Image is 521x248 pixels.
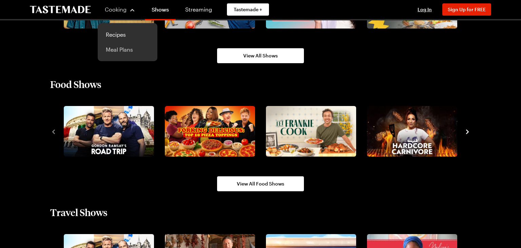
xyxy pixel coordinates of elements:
[442,3,491,16] button: Sign Up for FREE
[61,104,162,159] div: 1 / 10
[102,27,153,42] a: Recipes
[366,106,456,157] a: Hardcore Carnivore
[263,104,364,159] div: 3 / 10
[234,6,262,13] span: Tastemade +
[237,180,284,187] span: View All Food Shows
[266,106,356,157] img: Let Frankie Cook
[162,104,263,159] div: 2 / 10
[165,106,255,157] img: Forking Delicious: Top 10 Pizza Toppings
[364,104,465,159] div: 4 / 10
[62,106,153,157] a: Gordon Ramsay's Road Trip
[418,6,432,12] span: Log In
[217,48,304,63] a: View All Shows
[50,206,108,218] h2: Travel Shows
[98,23,157,61] div: Cooking
[464,127,471,135] button: navigate to next item
[367,106,457,157] img: Hardcore Carnivore
[217,176,304,191] a: View All Food Shows
[50,78,101,90] h2: Food Shows
[104,1,135,18] button: Cooking
[30,6,91,14] a: To Tastemade Home Page
[145,1,176,20] a: Shows
[243,52,278,59] span: View All Shows
[411,6,438,13] button: Log In
[64,106,154,157] img: Gordon Ramsay's Road Trip
[163,106,254,157] a: Forking Delicious: Top 10 Pizza Toppings
[50,127,57,135] button: navigate to previous item
[105,6,127,13] span: Cooking
[102,42,153,57] a: Meal Plans
[227,3,269,16] a: Tastemade +
[265,106,355,157] a: Let Frankie Cook
[448,6,486,12] span: Sign Up for FREE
